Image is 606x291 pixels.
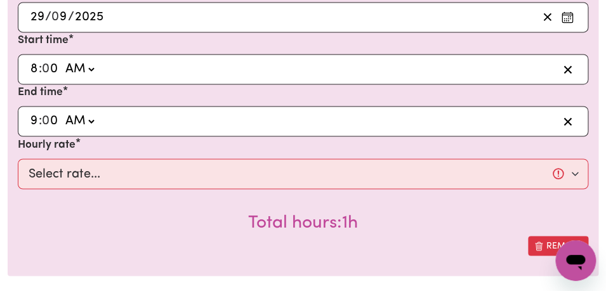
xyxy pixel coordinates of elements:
[43,112,59,131] input: --
[42,115,49,127] span: 0
[528,236,588,255] button: Remove this shift
[39,62,42,76] span: :
[74,8,104,27] input: ----
[248,214,358,231] span: Total hours worked: 1 hour
[555,240,596,281] iframe: Button to launch messaging window
[51,11,59,23] span: 0
[43,60,59,79] input: --
[30,8,45,27] input: --
[557,8,577,27] button: Enter the date of care work
[537,8,557,27] button: Clear date
[18,84,63,101] label: End time
[45,10,51,24] span: /
[30,112,39,131] input: --
[68,10,74,24] span: /
[52,8,68,27] input: --
[30,60,39,79] input: --
[39,114,42,128] span: :
[42,63,49,75] span: 0
[18,32,69,49] label: Start time
[18,136,76,153] label: Hourly rate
